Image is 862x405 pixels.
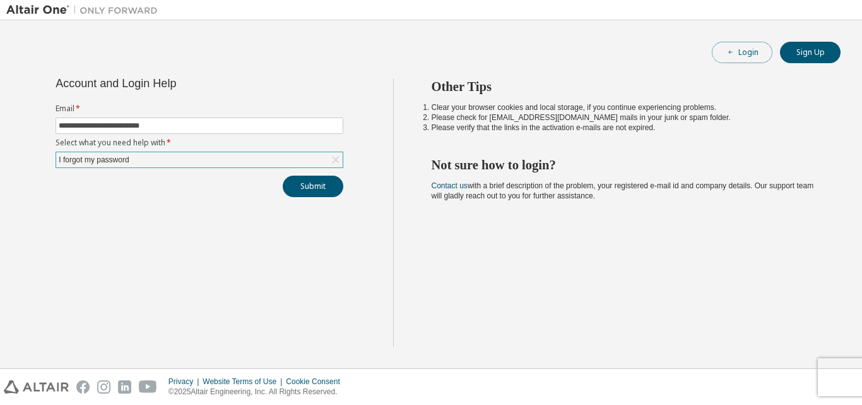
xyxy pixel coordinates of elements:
[432,157,818,173] h2: Not sure how to login?
[432,123,818,133] li: Please verify that the links in the activation e-mails are not expired.
[168,377,203,387] div: Privacy
[432,181,814,200] span: with a brief description of the problem, your registered e-mail id and company details. Our suppo...
[118,380,131,394] img: linkedin.svg
[56,78,286,88] div: Account and Login Help
[76,380,90,394] img: facebook.svg
[286,377,347,387] div: Cookie Consent
[712,42,772,63] button: Login
[432,181,468,190] a: Contact us
[432,112,818,123] li: Please check for [EMAIL_ADDRESS][DOMAIN_NAME] mails in your junk or spam folder.
[139,380,157,394] img: youtube.svg
[56,138,343,148] label: Select what you need help with
[57,153,131,167] div: I forgot my password
[4,380,69,394] img: altair_logo.svg
[432,78,818,95] h2: Other Tips
[432,102,818,112] li: Clear your browser cookies and local storage, if you continue experiencing problems.
[283,176,343,197] button: Submit
[97,380,110,394] img: instagram.svg
[168,387,348,397] p: © 2025 Altair Engineering, Inc. All Rights Reserved.
[780,42,841,63] button: Sign Up
[56,104,343,114] label: Email
[56,152,343,167] div: I forgot my password
[6,4,164,16] img: Altair One
[203,377,286,387] div: Website Terms of Use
